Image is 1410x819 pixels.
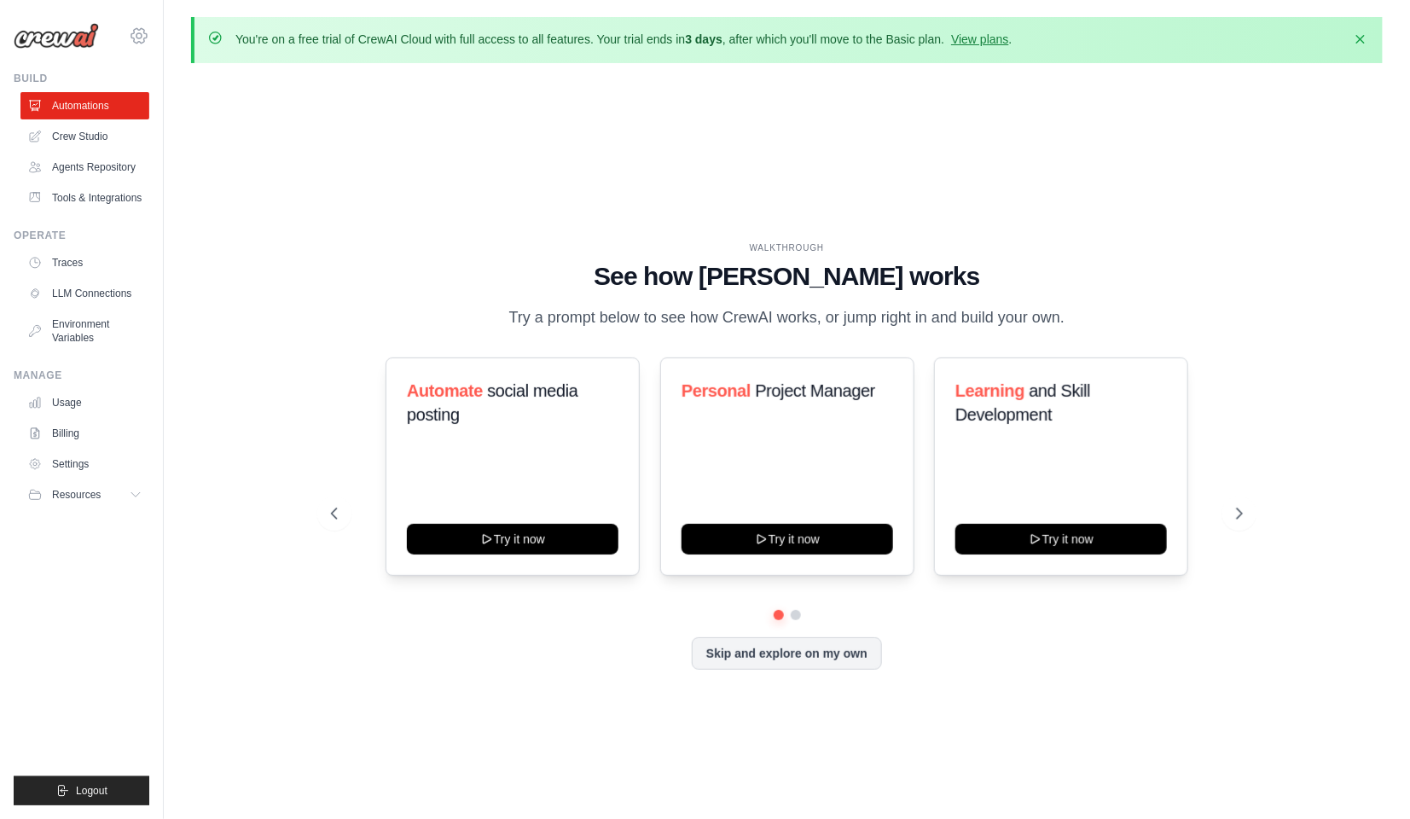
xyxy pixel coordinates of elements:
[685,32,722,46] strong: 3 days
[331,261,1244,292] h1: See how [PERSON_NAME] works
[20,92,149,119] a: Automations
[501,305,1074,330] p: Try a prompt below to see how CrewAI works, or jump right in and build your own.
[682,524,893,555] button: Try it now
[755,381,875,400] span: Project Manager
[20,450,149,478] a: Settings
[1325,737,1410,819] iframe: Chat Widget
[14,776,149,805] button: Logout
[407,381,578,424] span: social media posting
[235,31,1013,48] p: You're on a free trial of CrewAI Cloud with full access to all features. Your trial ends in , aft...
[14,229,149,242] div: Operate
[76,784,107,798] span: Logout
[955,524,1167,555] button: Try it now
[52,488,101,502] span: Resources
[407,524,618,555] button: Try it now
[14,23,99,49] img: Logo
[20,311,149,351] a: Environment Variables
[20,420,149,447] a: Billing
[14,72,149,85] div: Build
[20,389,149,416] a: Usage
[407,381,483,400] span: Automate
[692,637,882,670] button: Skip and explore on my own
[20,280,149,307] a: LLM Connections
[20,481,149,508] button: Resources
[951,32,1008,46] a: View plans
[20,249,149,276] a: Traces
[682,381,751,400] span: Personal
[955,381,1024,400] span: Learning
[20,123,149,150] a: Crew Studio
[14,369,149,382] div: Manage
[20,184,149,212] a: Tools & Integrations
[331,241,1244,254] div: WALKTHROUGH
[20,154,149,181] a: Agents Repository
